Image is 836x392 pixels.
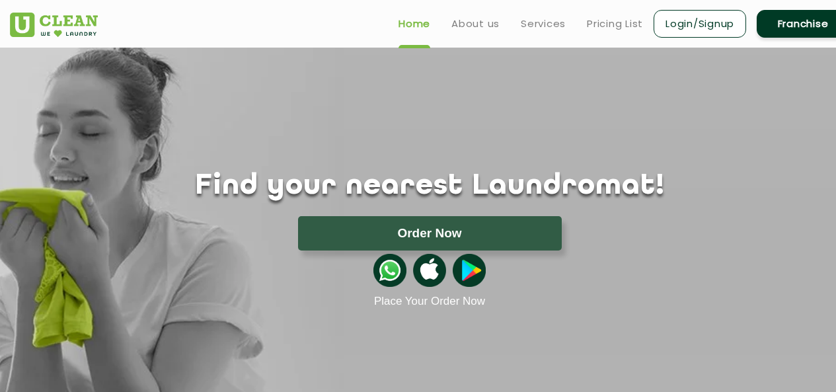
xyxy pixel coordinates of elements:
button: Order Now [298,216,562,251]
a: Home [399,16,430,32]
img: whatsappicon.png [373,254,406,287]
a: Login/Signup [654,10,746,38]
a: About us [451,16,500,32]
a: Services [521,16,566,32]
a: Place Your Order Now [374,295,485,308]
img: playstoreicon.png [453,254,486,287]
a: Pricing List [587,16,643,32]
img: apple-icon.png [413,254,446,287]
img: UClean Laundry and Dry Cleaning [10,13,98,37]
